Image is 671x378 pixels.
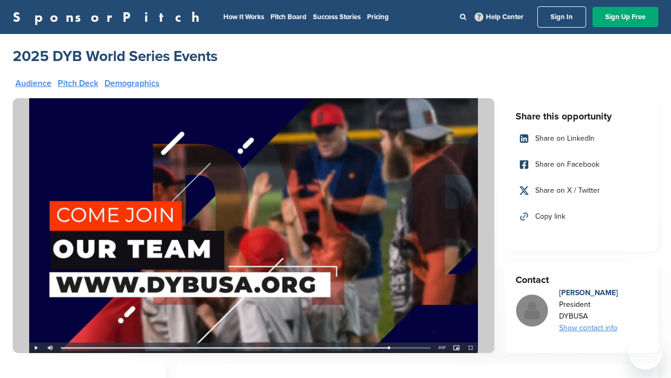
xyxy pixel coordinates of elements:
[13,10,206,24] a: SponsorPitch
[516,295,548,327] img: Missing
[58,79,98,88] a: Pitch Deck
[559,322,618,334] div: Show contact info
[516,153,648,176] a: Share on Facebook
[104,79,160,88] a: Demographics
[516,127,648,150] a: Share on LinkedIn
[271,13,307,21] a: Pitch Board
[535,133,595,144] span: Share on LinkedIn
[535,211,565,222] span: Copy link
[535,159,599,170] span: Share on Facebook
[223,13,264,21] a: How It Works
[592,7,658,27] a: Sign Up Free
[535,185,600,196] span: Share on X / Twitter
[15,79,51,88] a: Audience
[559,287,618,299] div: [PERSON_NAME]
[516,179,648,202] a: Share on X / Twitter
[313,13,361,21] a: Success Stories
[537,6,586,28] a: Sign In
[516,109,648,124] h3: Share this opportunity
[629,336,663,370] iframe: Button to launch messaging window
[516,272,648,287] h3: Contact
[516,205,648,228] a: Copy link
[367,13,389,21] a: Pricing
[559,311,618,322] div: DYBUSA
[559,299,618,311] div: President
[473,11,526,23] a: Help Center
[13,47,217,66] a: 2025 DYB World Series Events
[13,98,494,353] img: Sponsorpitch &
